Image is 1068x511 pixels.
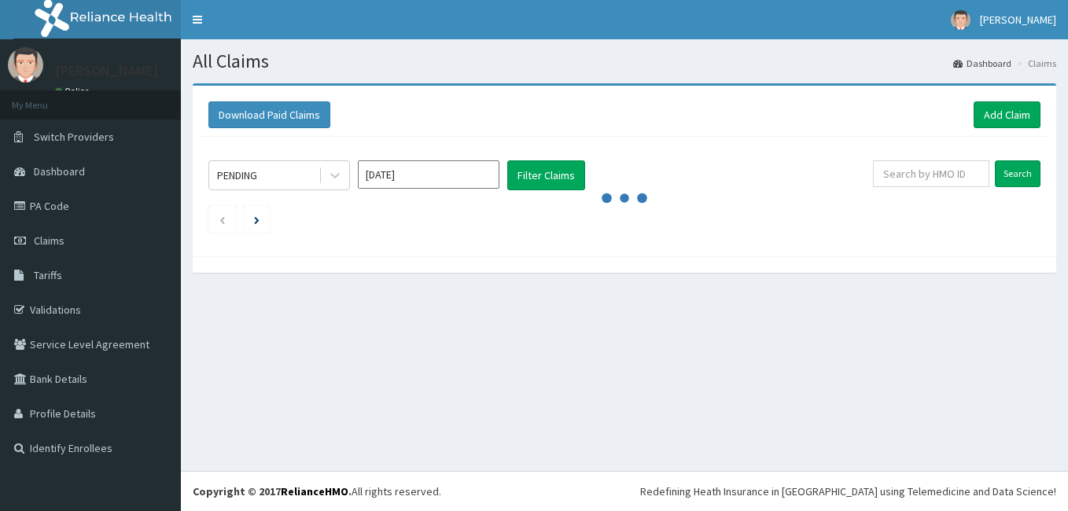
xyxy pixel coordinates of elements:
p: [PERSON_NAME] [55,64,158,78]
a: Online [55,86,93,97]
input: Search by HMO ID [873,160,989,187]
a: Add Claim [974,101,1040,128]
button: Filter Claims [507,160,585,190]
a: Next page [254,212,260,226]
div: PENDING [217,167,257,183]
span: Tariffs [34,268,62,282]
span: [PERSON_NAME] [980,13,1056,27]
span: Switch Providers [34,130,114,144]
svg: audio-loading [601,175,648,222]
span: Dashboard [34,164,85,178]
input: Search [995,160,1040,187]
a: Previous page [219,212,226,226]
div: Redefining Heath Insurance in [GEOGRAPHIC_DATA] using Telemedicine and Data Science! [640,483,1056,499]
a: Dashboard [953,57,1011,70]
img: User Image [8,47,43,83]
img: User Image [951,10,970,30]
button: Download Paid Claims [208,101,330,128]
li: Claims [1013,57,1056,70]
a: RelianceHMO [281,484,348,498]
input: Select Month and Year [358,160,499,189]
span: Claims [34,233,64,248]
strong: Copyright © 2017 . [193,484,352,498]
h1: All Claims [193,51,1056,72]
footer: All rights reserved. [181,471,1068,511]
